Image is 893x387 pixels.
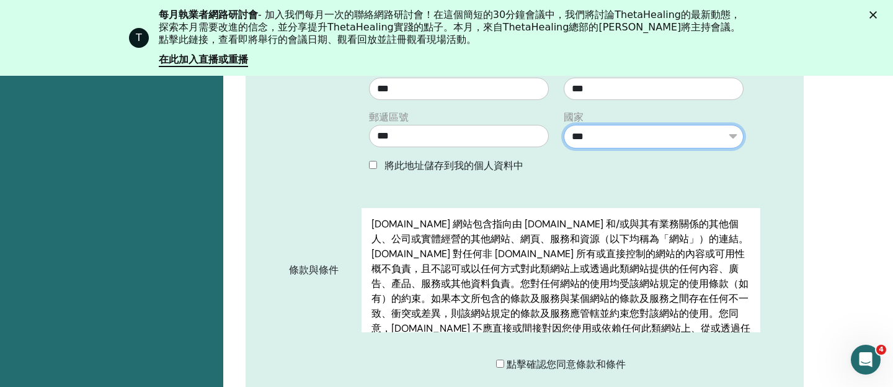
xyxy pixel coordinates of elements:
[369,111,409,124] font: 郵遞區號
[507,358,626,371] font: 點擊確認您同意條款和條件
[159,9,258,20] font: 每月執業者網路研討會
[369,63,389,76] font: 城市
[384,159,523,172] font: 將此地址儲存到我的個人資料中
[564,63,587,76] font: 州/省
[159,53,248,65] font: 在此加入直播或重播
[159,9,740,45] font: - 加入我們每月一次的聯絡網路研討會！在這個簡短的30分鐘會議中，我們將討論ThetaHealing的最新動態，探索本月需要改進的信念，並分享提升ThetaHealing實踐的點子。本月，來自T...
[851,345,881,375] iframe: 對講機即時聊天
[564,111,584,124] font: 國家
[136,32,142,43] font: T
[289,263,339,276] font: 條款與條件
[159,53,248,67] a: 在此加入直播或重播
[129,28,149,48] div: ThetaHealing 的個人資料圖片
[371,217,750,365] font: [DOMAIN_NAME] 網站包含指向由 [DOMAIN_NAME] 和/或與其有業務關係的其他個人、公司或實體經營的其他網站、網頁、服務和資源（以下均稱為「網站」）的連結。 [DOMAIN_...
[869,11,882,19] div: 關閉
[879,345,884,353] font: 4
